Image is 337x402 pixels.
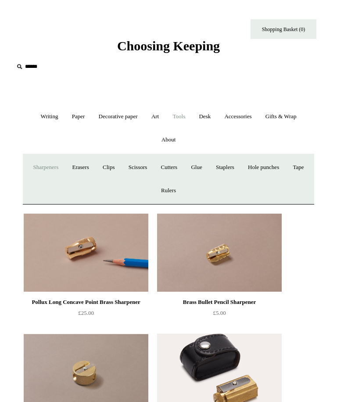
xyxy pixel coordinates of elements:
a: Brass Bullet Pencil Sharpener £5.00 [157,297,282,333]
a: Desk [193,105,217,128]
a: Glue [185,156,208,179]
a: Rulers [155,179,182,202]
a: Pollux Long Concave Point Brass Sharpener Pollux Long Concave Point Brass Sharpener [24,213,148,292]
div: Brass Bullet Pencil Sharpener [159,297,280,307]
a: Cutters [155,156,184,179]
a: Clips [97,156,121,179]
a: Hole punches [242,156,285,179]
a: Scissors [122,156,154,179]
a: Tools [167,105,192,128]
a: Brass Bullet Pencil Sharpener Brass Bullet Pencil Sharpener [157,213,282,292]
span: £5.00 [213,310,226,316]
span: £25.00 [78,310,94,316]
img: Brass Bullet Pencil Sharpener [157,213,282,292]
a: Writing [34,105,64,128]
a: Art [145,105,165,128]
a: Tape [287,156,310,179]
a: Erasers [66,156,95,179]
a: Choosing Keeping [117,46,220,52]
span: Choosing Keeping [117,39,220,53]
a: Paper [66,105,91,128]
a: Sharpeners [27,156,65,179]
a: Shopping Basket (0) [251,19,316,39]
div: Pollux Long Concave Point Brass Sharpener [26,297,146,307]
a: Pollux Long Concave Point Brass Sharpener £25.00 [24,297,148,333]
a: Gifts & Wrap [259,105,303,128]
a: About [155,128,182,152]
a: Staplers [210,156,240,179]
a: Accessories [218,105,258,128]
img: Pollux Long Concave Point Brass Sharpener [24,213,148,292]
a: Decorative paper [93,105,144,128]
